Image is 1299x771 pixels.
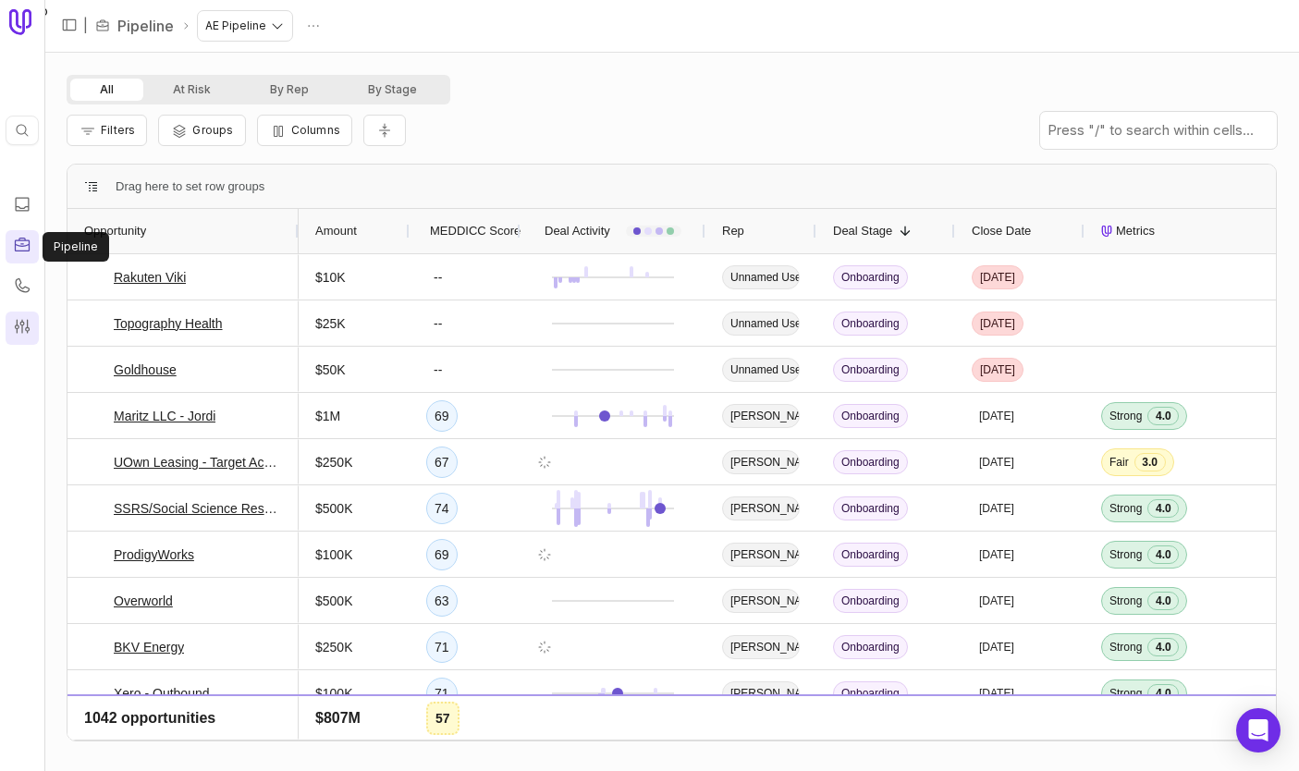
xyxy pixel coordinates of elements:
span: Onboarding [833,496,908,520]
time: [DATE] [979,594,1014,608]
span: $1M [315,405,340,427]
time: [DATE] [979,501,1014,516]
time: [DATE] [979,640,1014,655]
span: Opportunity [84,220,146,242]
span: Amount [315,220,357,242]
span: Strong [1109,409,1142,423]
div: 63 [426,585,458,617]
button: Columns [257,115,352,146]
time: [DATE] [979,409,1014,423]
span: Strong [1109,640,1142,655]
span: $2M [315,728,340,751]
time: [DATE] [979,455,1014,470]
div: Open Intercom Messenger [1236,708,1281,753]
span: Strong [1109,732,1142,747]
button: All [70,79,143,101]
span: Unnamed User [722,265,800,289]
button: Group Pipeline [158,115,245,146]
time: [DATE] [980,316,1015,331]
span: Onboarding [833,312,908,336]
a: Semos Cloud - Outbound [114,728,260,751]
span: Onboarding [833,450,908,474]
span: Close Date [972,220,1031,242]
span: Strong [1109,501,1142,516]
a: Overworld [114,590,173,612]
span: $100K [315,682,352,704]
div: 74 [426,493,458,524]
button: Expand sidebar [55,11,83,39]
span: Onboarding [833,635,908,659]
span: Onboarding [833,728,908,752]
span: 3.0 [1134,453,1166,471]
span: 4.0 [1147,684,1179,703]
span: Groups [192,123,233,137]
div: -- [426,263,449,292]
div: Row Groups [116,176,264,198]
button: Collapse all rows [363,115,406,147]
span: $250K [315,451,352,473]
span: Rep [722,220,744,242]
time: [DATE] [980,270,1015,285]
span: [PERSON_NAME] [722,543,800,567]
a: SSRS/Social Science Research Solutions [114,497,282,520]
time: [DATE] [980,362,1015,377]
span: 4.0 [1147,592,1179,610]
span: [PERSON_NAME] [722,404,800,428]
a: Goldhouse [114,359,177,381]
span: [PERSON_NAME] [722,450,800,474]
span: Onboarding [833,265,908,289]
span: $500K [315,497,352,520]
a: BKV Energy [114,636,184,658]
div: 71 [426,678,458,709]
span: Strong [1109,547,1142,562]
span: Onboarding [833,543,908,567]
div: 67 [426,447,458,478]
button: By Stage [338,79,447,101]
span: 4.0 [1147,730,1179,749]
button: Actions [300,12,327,40]
span: [PERSON_NAME] [722,496,800,520]
span: Onboarding [833,589,908,613]
span: Onboarding [833,358,908,382]
a: Rakuten Viki [114,266,186,288]
span: 4.0 [1147,499,1179,518]
div: 69 [426,400,458,432]
span: [PERSON_NAME] [722,635,800,659]
span: $10K [315,266,346,288]
span: Unnamed User [722,312,800,336]
div: MEDDICC Score [426,209,504,253]
span: Fair [1109,455,1129,470]
a: Xero - Outbound [114,682,210,704]
span: $250K [315,636,352,658]
span: Metrics [1116,220,1155,242]
time: [DATE] [979,686,1014,701]
span: Drag here to set row groups [116,176,264,198]
time: [DATE] [979,547,1014,562]
div: 74 [426,724,458,755]
span: Columns [291,123,340,137]
span: Deal Activity [545,220,610,242]
span: | [83,15,88,37]
span: Deal Stage [833,220,892,242]
span: [PERSON_NAME] [722,681,800,705]
div: 71 [426,631,458,663]
span: 4.0 [1147,407,1179,425]
span: [PERSON_NAME] [722,728,800,752]
span: Strong [1109,594,1142,608]
button: By Rep [240,79,338,101]
span: $500K [315,590,352,612]
span: Strong [1109,686,1142,701]
span: Filters [101,123,135,137]
span: $25K [315,312,346,335]
span: Unnamed User [722,358,800,382]
a: ProdigyWorks [114,544,194,566]
div: -- [426,355,449,385]
span: MEDDICC Score [430,220,521,242]
a: Maritz LLC - Jordi [114,405,215,427]
aside: Pipeline [43,232,109,262]
button: At Risk [143,79,240,101]
div: 69 [426,539,458,570]
a: Pipeline [117,15,174,37]
input: Press "/" to search within cells... [1040,112,1277,149]
span: 4.0 [1147,638,1179,656]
